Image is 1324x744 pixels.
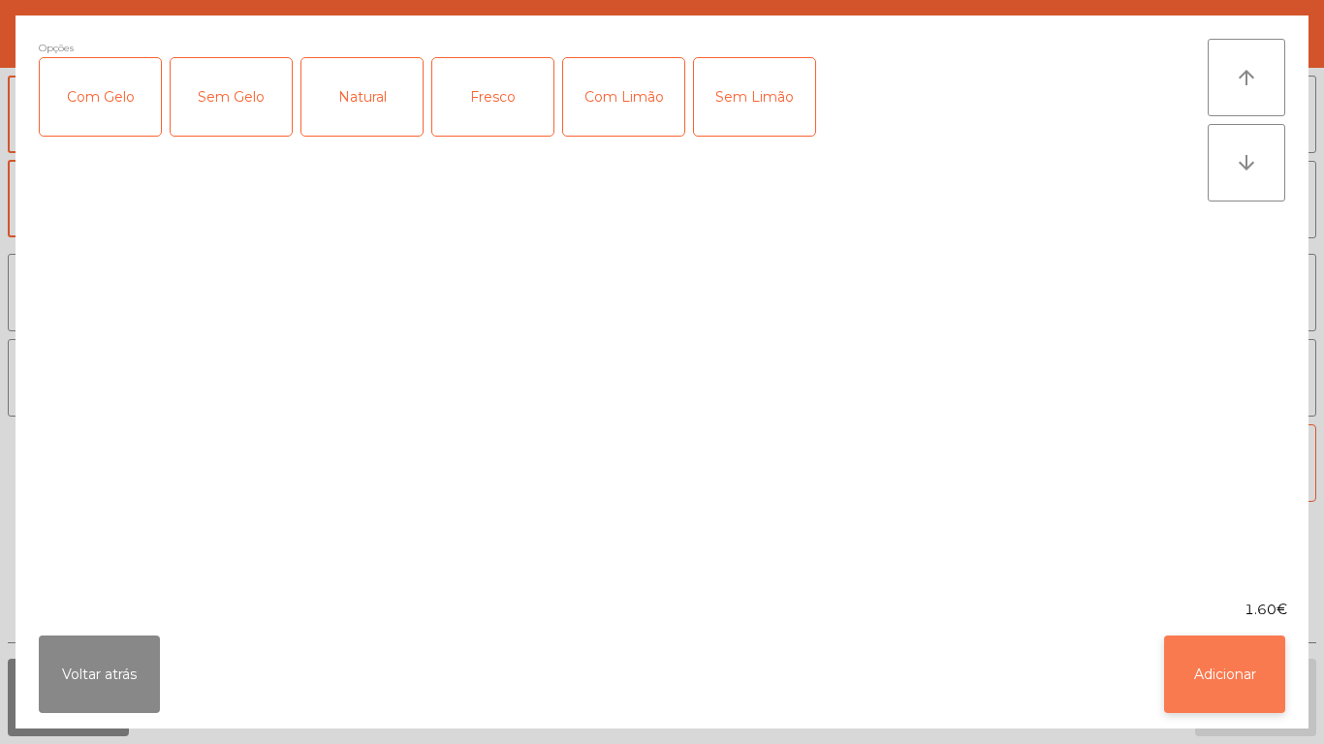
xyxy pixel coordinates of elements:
[432,58,553,136] div: Fresco
[40,58,161,136] div: Com Gelo
[1235,66,1258,89] i: arrow_upward
[301,58,423,136] div: Natural
[39,635,160,713] button: Voltar atrás
[694,58,815,136] div: Sem Limão
[16,600,1308,620] div: 1.60€
[1208,39,1285,116] button: arrow_upward
[1164,635,1285,713] button: Adicionar
[171,58,292,136] div: Sem Gelo
[1208,124,1285,201] button: arrow_downward
[563,58,684,136] div: Com Limão
[1235,151,1258,174] i: arrow_downward
[39,39,74,57] span: Opções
